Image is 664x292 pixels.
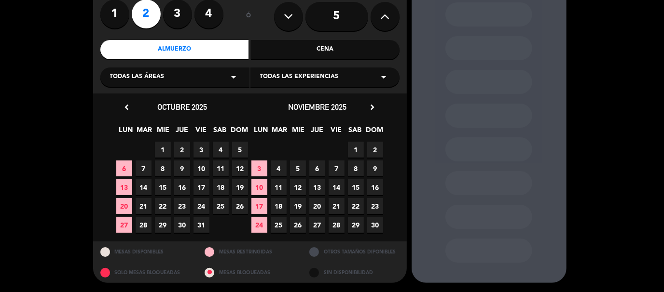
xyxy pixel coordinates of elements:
[367,160,383,176] span: 9
[110,72,165,82] span: Todas las áreas
[309,217,325,233] span: 27
[368,102,378,112] i: chevron_right
[197,241,302,262] div: MESAS RESTRINGIDAS
[174,217,190,233] span: 30
[174,198,190,214] span: 23
[290,217,306,233] span: 26
[271,160,287,176] span: 4
[309,179,325,195] span: 13
[348,217,364,233] span: 29
[174,160,190,176] span: 9
[194,160,209,176] span: 10
[271,198,287,214] span: 18
[155,160,171,176] span: 8
[232,160,248,176] span: 12
[137,124,152,140] span: MAR
[251,217,267,233] span: 24
[155,142,171,158] span: 1
[174,179,190,195] span: 16
[136,160,152,176] span: 7
[136,179,152,195] span: 14
[309,124,325,140] span: JUE
[122,102,132,112] i: chevron_left
[212,124,228,140] span: SAB
[290,160,306,176] span: 5
[288,102,346,112] span: noviembre 2025
[328,124,344,140] span: VIE
[309,198,325,214] span: 20
[174,142,190,158] span: 2
[136,198,152,214] span: 21
[116,160,132,176] span: 6
[260,72,339,82] span: Todas las experiencias
[378,71,390,83] i: arrow_drop_down
[302,241,407,262] div: OTROS TAMAÑOS DIPONIBLES
[118,124,134,140] span: LUN
[100,40,249,59] div: Almuerzo
[348,179,364,195] span: 15
[213,160,229,176] span: 11
[348,198,364,214] span: 22
[251,198,267,214] span: 17
[251,160,267,176] span: 3
[194,142,209,158] span: 3
[213,179,229,195] span: 18
[194,217,209,233] span: 31
[290,124,306,140] span: MIE
[155,217,171,233] span: 29
[290,179,306,195] span: 12
[213,142,229,158] span: 4
[302,262,407,283] div: SIN DISPONIBILIDAD
[329,179,345,195] span: 14
[253,124,269,140] span: LUN
[93,262,198,283] div: SOLO MESAS BLOQUEADAS
[367,142,383,158] span: 2
[228,71,240,83] i: arrow_drop_down
[155,179,171,195] span: 15
[194,198,209,214] span: 24
[329,160,345,176] span: 7
[329,217,345,233] span: 28
[116,179,132,195] span: 13
[193,124,209,140] span: VIE
[157,102,207,112] span: octubre 2025
[329,198,345,214] span: 21
[272,124,288,140] span: MAR
[93,241,198,262] div: MESAS DISPONIBLES
[367,179,383,195] span: 16
[116,217,132,233] span: 27
[232,179,248,195] span: 19
[271,217,287,233] span: 25
[271,179,287,195] span: 11
[348,160,364,176] span: 8
[251,179,267,195] span: 10
[213,198,229,214] span: 25
[136,217,152,233] span: 28
[367,217,383,233] span: 30
[232,142,248,158] span: 5
[366,124,382,140] span: DOM
[348,142,364,158] span: 1
[116,198,132,214] span: 20
[309,160,325,176] span: 6
[347,124,363,140] span: SAB
[197,262,302,283] div: MESAS BLOQUEADAS
[367,198,383,214] span: 23
[194,179,209,195] span: 17
[155,124,171,140] span: MIE
[232,198,248,214] span: 26
[290,198,306,214] span: 19
[231,124,247,140] span: DOM
[155,198,171,214] span: 22
[251,40,400,59] div: Cena
[174,124,190,140] span: JUE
